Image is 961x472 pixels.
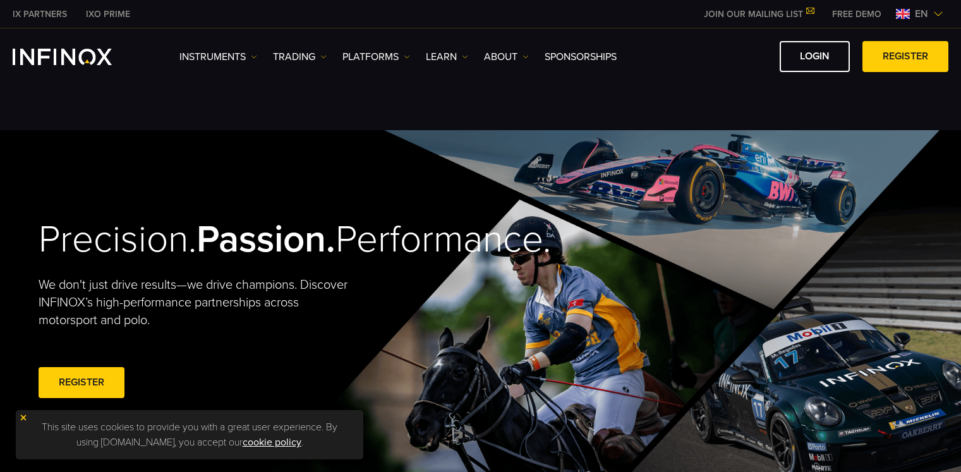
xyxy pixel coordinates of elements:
[179,49,257,64] a: Instruments
[39,276,357,329] p: We don't just drive results—we drive champions. Discover INFINOX’s high-performance partnerships ...
[19,413,28,422] img: yellow close icon
[426,49,468,64] a: Learn
[243,436,301,449] a: cookie policy
[13,49,142,65] a: INFINOX Logo
[484,49,529,64] a: ABOUT
[39,367,124,398] a: REGISTER
[76,8,140,21] a: INFINOX
[780,41,850,72] a: LOGIN
[196,217,335,262] strong: Passion.
[273,49,327,64] a: TRADING
[910,6,933,21] span: en
[862,41,948,72] a: REGISTER
[694,9,823,20] a: JOIN OUR MAILING LIST
[39,217,437,263] h2: Precision. Performance.
[823,8,891,21] a: INFINOX MENU
[342,49,410,64] a: PLATFORMS
[22,416,357,453] p: This site uses cookies to provide you with a great user experience. By using [DOMAIN_NAME], you a...
[545,49,617,64] a: SPONSORSHIPS
[3,8,76,21] a: INFINOX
